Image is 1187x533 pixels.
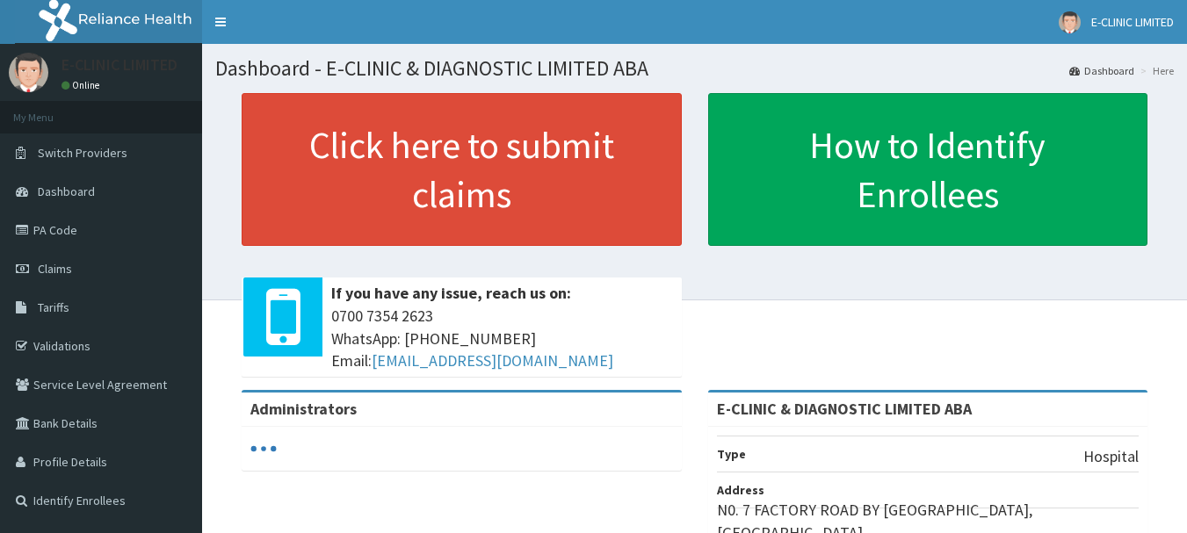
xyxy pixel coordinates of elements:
a: Dashboard [1069,63,1134,78]
b: If you have any issue, reach us on: [331,283,571,303]
a: [EMAIL_ADDRESS][DOMAIN_NAME] [372,350,613,371]
span: Tariffs [38,299,69,315]
h1: Dashboard - E-CLINIC & DIAGNOSTIC LIMITED ABA [215,57,1174,80]
img: User Image [1059,11,1081,33]
span: Switch Providers [38,145,127,161]
a: How to Identify Enrollees [708,93,1148,246]
span: E-CLINIC LIMITED [1091,14,1174,30]
b: Type [717,446,746,462]
strong: E-CLINIC & DIAGNOSTIC LIMITED ABA [717,399,972,419]
svg: audio-loading [250,436,277,462]
span: Claims [38,261,72,277]
img: User Image [9,53,48,92]
b: Address [717,482,764,498]
a: Click here to submit claims [242,93,682,246]
span: Dashboard [38,184,95,199]
p: E-CLINIC LIMITED [62,57,177,73]
a: Online [62,79,104,91]
li: Here [1136,63,1174,78]
b: Administrators [250,399,357,419]
span: 0700 7354 2623 WhatsApp: [PHONE_NUMBER] Email: [331,305,673,372]
p: Hospital [1083,445,1139,468]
